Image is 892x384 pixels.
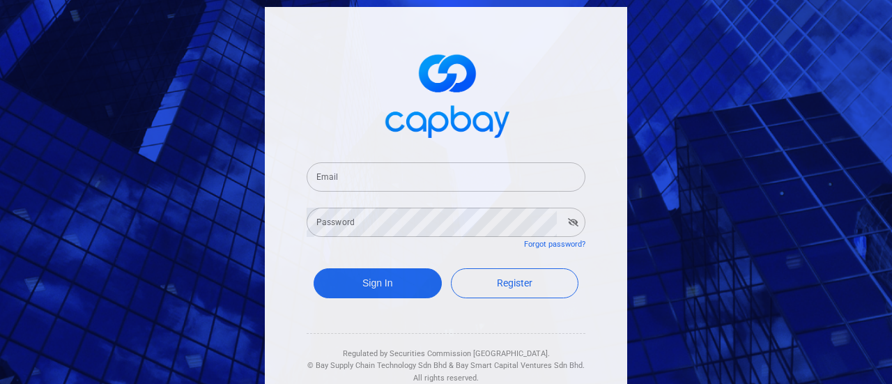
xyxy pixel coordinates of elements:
img: logo [376,42,516,146]
a: Register [451,268,579,298]
a: Forgot password? [524,240,585,249]
span: Register [497,277,532,289]
span: © Bay Supply Chain Technology Sdn Bhd [307,361,447,370]
span: Bay Smart Capital Ventures Sdn Bhd. [456,361,585,370]
button: Sign In [314,268,442,298]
